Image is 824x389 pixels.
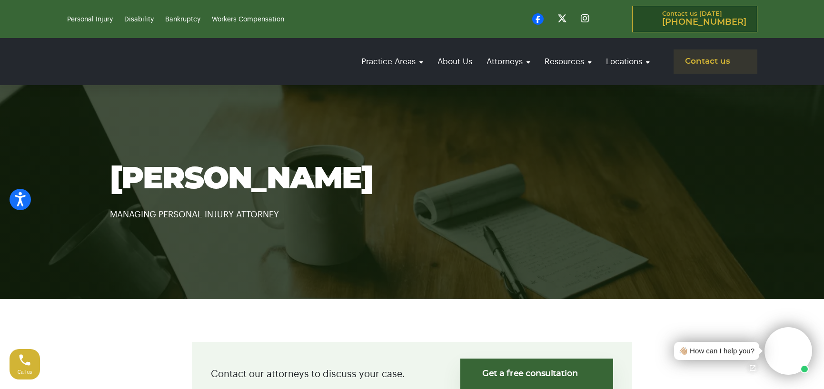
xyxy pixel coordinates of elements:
[110,196,715,222] p: MANAGING PERSONAL INJURY ATTORNEY
[581,369,591,379] img: svg%3E
[124,16,154,23] a: Disability
[674,49,757,74] a: Contact us
[67,44,191,79] img: logo
[662,11,746,27] p: Contact us [DATE]
[601,48,655,75] a: Locations
[18,370,32,375] span: Call us
[482,48,535,75] a: Attorneys
[679,346,755,357] div: 👋🏼 How can I help you?
[67,16,113,23] a: Personal Injury
[110,163,715,196] h1: [PERSON_NAME]
[540,48,596,75] a: Resources
[632,6,757,32] a: Contact us [DATE][PHONE_NUMBER]
[357,48,428,75] a: Practice Areas
[165,16,200,23] a: Bankruptcy
[433,48,477,75] a: About Us
[743,358,763,378] a: Open chat
[662,18,746,27] span: [PHONE_NUMBER]
[212,16,284,23] a: Workers Compensation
